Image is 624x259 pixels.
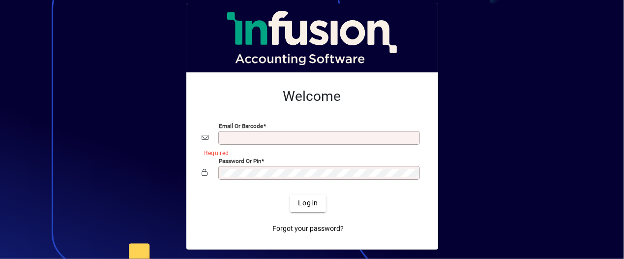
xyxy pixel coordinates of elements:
[219,122,263,129] mat-label: Email or Barcode
[272,224,344,234] span: Forgot your password?
[298,198,318,208] span: Login
[268,220,348,238] a: Forgot your password?
[202,88,422,105] h2: Welcome
[290,194,326,212] button: Login
[205,147,415,158] mat-error: Required
[219,157,261,164] mat-label: Password or Pin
